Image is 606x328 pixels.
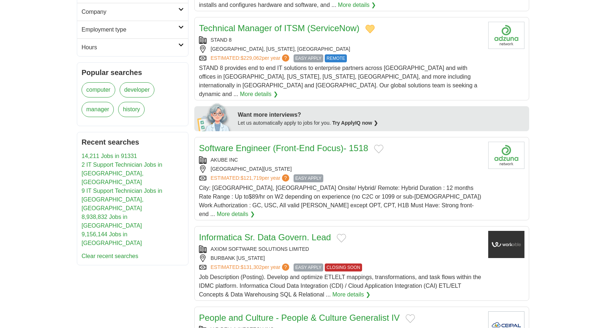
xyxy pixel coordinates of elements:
h2: Company [82,8,178,16]
a: STAND 8 [211,37,232,43]
a: 8,938,832 Jobs in [GEOGRAPHIC_DATA] [82,214,142,229]
a: computer [82,82,115,97]
a: Try ApplyIQ now ❯ [332,120,378,126]
span: $121,719 [241,175,262,181]
div: Let us automatically apply to jobs for you. [238,119,525,127]
span: EASY APPLY [294,263,323,271]
div: [GEOGRAPHIC_DATA], [US_STATE], [GEOGRAPHIC_DATA] [199,45,482,53]
div: AKUBE INC [199,156,482,164]
div: BURBANK [US_STATE] [199,254,482,262]
a: ESTIMATED:$229,062per year? [211,54,291,62]
a: developer [120,82,154,97]
h2: Hours [82,43,178,52]
span: ? [282,174,289,182]
a: More details ❯ [332,290,370,299]
a: Technical Manager of ITSM (ServiceNow) [199,23,360,33]
img: Stand 8 logo [488,22,524,49]
a: Software Engineer (Front-End Focus)- 1518 [199,143,368,153]
a: 9,156,144 Jobs in [GEOGRAPHIC_DATA] [82,231,142,246]
h2: Employment type [82,25,178,34]
a: 9 IT Support Technician Jobs in [GEOGRAPHIC_DATA], [GEOGRAPHIC_DATA] [82,188,162,211]
div: AXIOM SOFTWARE SOLUTIONS LIMITED [199,245,482,253]
a: Employment type [77,21,188,38]
span: CLOSING SOON [325,263,362,271]
a: ESTIMATED:$121,719per year? [211,174,291,182]
span: ? [282,54,289,62]
img: apply-iq-scientist.png [197,102,232,131]
a: Company [77,3,188,21]
a: More details ❯ [240,90,278,99]
a: 14,211 Jobs in 91331 [82,153,137,159]
img: Company logo [488,231,524,258]
span: REMOTE [325,54,347,62]
span: ? [282,263,289,271]
a: manager [82,102,114,117]
a: ESTIMATED:$131,302per year? [211,263,291,271]
a: More details ❯ [217,210,255,219]
h2: Popular searches [82,67,184,78]
img: Company logo [488,142,524,169]
span: EASY APPLY [294,54,323,62]
a: More details ❯ [338,1,376,9]
span: STAND 8 provides end to end IT solutions to enterprise partners across [GEOGRAPHIC_DATA] and with... [199,65,477,97]
a: Informatica Sr. Data Govern. Lead [199,232,331,242]
a: history [118,102,145,117]
span: City: [GEOGRAPHIC_DATA], [GEOGRAPHIC_DATA] Onsite/ Hybrid/ Remote: Hybrid Duration : 12 months Ra... [199,185,481,217]
button: Add to favorite jobs [406,314,415,323]
span: $131,302 [241,264,262,270]
a: People and Culture - People & Culture Generalist IV [199,313,400,323]
span: Job Description (Posting). Develop and optimize ETLELT mappings, transformations, and task flows ... [199,274,481,298]
a: 2 IT Support Technician Jobs in [GEOGRAPHIC_DATA], [GEOGRAPHIC_DATA] [82,162,162,185]
div: [GEOGRAPHIC_DATA][US_STATE] [199,165,482,173]
button: Add to favorite jobs [365,25,375,33]
div: Want more interviews? [238,111,525,119]
button: Add to favorite jobs [374,145,383,153]
span: $229,062 [241,55,262,61]
a: Clear recent searches [82,253,138,259]
a: Hours [77,38,188,56]
span: EASY APPLY [294,174,323,182]
h2: Recent searches [82,137,184,148]
button: Add to favorite jobs [337,234,346,242]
